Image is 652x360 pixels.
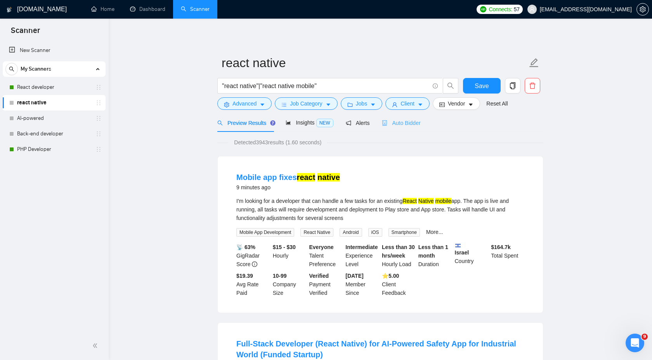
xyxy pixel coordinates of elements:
span: Auto Bidder [382,120,420,126]
a: Mobile app fixesreact native [236,173,340,182]
span: copy [505,82,520,89]
div: I'm looking for a developer that can handle a few tasks for an existing app. The app is live and ... [236,197,524,222]
div: Duration [417,243,453,268]
span: folder [347,102,353,107]
a: PHP Developer [17,142,91,157]
span: Vendor [448,99,465,108]
span: Android [340,228,362,237]
mark: native [317,173,340,182]
b: Verified [309,273,329,279]
span: React Native [300,228,333,237]
span: info-circle [433,83,438,88]
b: Less than 1 month [418,244,448,259]
li: New Scanner [3,43,106,58]
mark: React [402,198,417,204]
span: Smartphone [388,228,420,237]
div: Hourly [271,243,308,268]
a: setting [636,6,649,12]
button: Save [463,78,501,93]
span: holder [95,146,102,152]
span: bars [281,102,287,107]
img: logo [7,3,12,16]
a: More... [426,229,443,235]
span: double-left [92,342,100,350]
a: Reset All [486,99,508,108]
span: 57 [514,5,520,14]
span: user [392,102,397,107]
div: Client Feedback [380,272,417,297]
div: Hourly Load [380,243,417,268]
div: Payment Verified [308,272,344,297]
b: Less than 30 hrs/week [382,244,415,259]
span: Advanced [232,99,257,108]
span: area-chart [286,120,291,125]
div: Member Since [344,272,380,297]
a: New Scanner [9,43,99,58]
b: $15 - $30 [273,244,296,250]
img: 🇮🇱 [455,243,461,248]
b: Everyone [309,244,334,250]
button: idcardVendorcaret-down [433,97,480,110]
span: Connects: [489,5,512,14]
span: Mobile App Development [236,228,294,237]
button: search [5,63,18,75]
span: Alerts [346,120,370,126]
span: info-circle [252,261,257,267]
div: Avg Rate Paid [235,272,271,297]
b: $ 164.7k [491,244,511,250]
a: dashboardDashboard [130,6,165,12]
div: Tooltip anchor [269,119,276,126]
button: settingAdvancedcaret-down [217,97,272,110]
span: caret-down [326,102,331,107]
a: homeHome [91,6,114,12]
a: Full-Stack Developer (React Native) for AI-Powered Safety App for Industrial World (Funded Startup) [236,339,516,359]
mark: Native [418,198,434,204]
div: Talent Preference [308,243,344,268]
a: searchScanner [181,6,210,12]
span: Client [401,99,414,108]
span: iOS [368,228,382,237]
div: Country [453,243,490,268]
span: setting [224,102,229,107]
span: holder [95,84,102,90]
img: upwork-logo.png [480,6,486,12]
div: 9 minutes ago [236,183,340,192]
span: robot [382,120,387,126]
span: idcard [439,102,445,107]
span: search [443,82,458,89]
span: search [217,120,223,126]
b: Israel [455,243,488,256]
div: Experience Level [344,243,380,268]
span: caret-down [260,102,265,107]
span: Detected 3943 results (1.60 seconds) [229,138,327,147]
button: delete [525,78,540,93]
li: My Scanners [3,61,106,157]
span: 9 [642,334,648,340]
div: Company Size [271,272,308,297]
span: edit [529,58,539,68]
span: Jobs [356,99,368,108]
span: holder [95,131,102,137]
b: 📡 63% [236,244,255,250]
b: Intermediate [345,244,378,250]
input: Search Freelance Jobs... [222,81,429,91]
span: Preview Results [217,120,273,126]
span: caret-down [370,102,376,107]
input: Scanner name... [222,53,527,73]
span: NEW [316,119,333,127]
a: AI-powered [17,111,91,126]
span: My Scanners [21,61,51,77]
button: copy [505,78,520,93]
span: holder [95,100,102,106]
span: delete [525,82,540,89]
div: Total Spent [489,243,526,268]
button: userClientcaret-down [385,97,430,110]
mark: mobile [435,198,451,204]
span: Scanner [5,25,46,41]
a: react native [17,95,91,111]
mark: react [297,173,316,182]
span: Save [475,81,489,91]
iframe: Intercom live chat [626,334,644,352]
a: Back-end developer [17,126,91,142]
